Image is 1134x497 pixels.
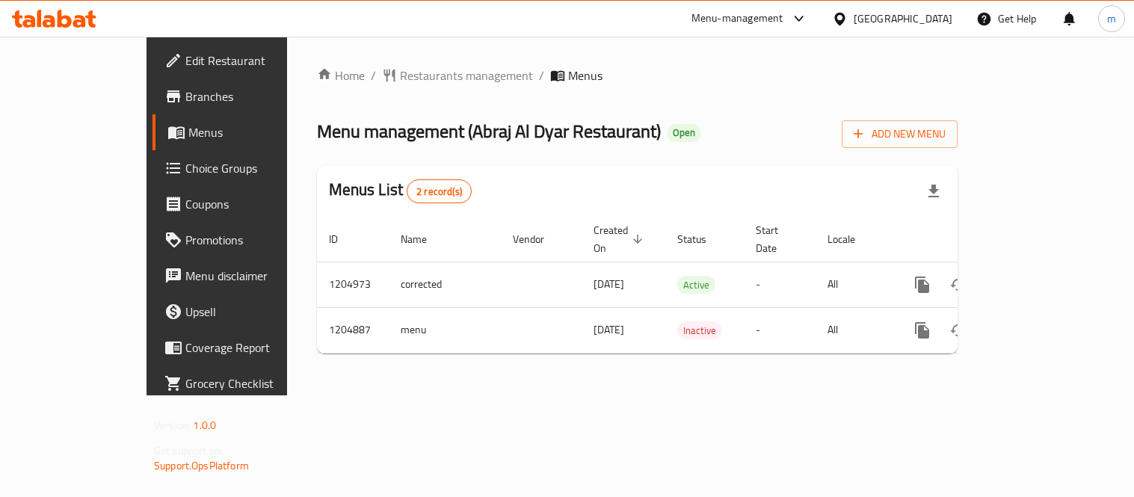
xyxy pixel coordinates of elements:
[940,267,976,303] button: Change Status
[185,195,324,213] span: Coupons
[382,67,533,84] a: Restaurants management
[854,10,952,27] div: [GEOGRAPHIC_DATA]
[905,312,940,348] button: more
[905,267,940,303] button: more
[329,179,472,203] h2: Menus List
[193,416,216,435] span: 1.0.0
[407,179,472,203] div: Total records count
[916,173,952,209] div: Export file
[152,43,336,78] a: Edit Restaurant
[400,67,533,84] span: Restaurants management
[389,262,501,307] td: corrected
[152,222,336,258] a: Promotions
[667,124,701,142] div: Open
[329,230,357,248] span: ID
[185,303,324,321] span: Upsell
[667,126,701,139] span: Open
[854,125,946,143] span: Add New Menu
[828,230,875,248] span: Locale
[816,307,893,353] td: All
[371,67,376,84] li: /
[594,320,624,339] span: [DATE]
[594,221,647,257] span: Created On
[185,231,324,249] span: Promotions
[185,267,324,285] span: Menu disclaimer
[185,159,324,177] span: Choice Groups
[677,277,715,294] span: Active
[677,321,722,339] div: Inactive
[677,322,722,339] span: Inactive
[185,52,324,70] span: Edit Restaurant
[401,230,446,248] span: Name
[756,221,798,257] span: Start Date
[816,262,893,307] td: All
[677,230,726,248] span: Status
[154,456,249,475] a: Support.OpsPlatform
[154,416,191,435] span: Version:
[185,339,324,356] span: Coverage Report
[568,67,603,84] span: Menus
[317,67,365,84] a: Home
[185,87,324,105] span: Branches
[317,307,389,353] td: 1204887
[152,78,336,114] a: Branches
[317,67,958,84] nav: breadcrumb
[152,114,336,150] a: Menus
[744,262,816,307] td: -
[691,10,783,28] div: Menu-management
[407,185,471,199] span: 2 record(s)
[188,123,324,141] span: Menus
[893,217,1060,262] th: Actions
[152,330,336,365] a: Coverage Report
[317,262,389,307] td: 1204973
[317,114,661,148] span: Menu management ( Abraj Al Dyar Restaurant )
[185,374,324,392] span: Grocery Checklist
[317,217,1060,354] table: enhanced table
[152,150,336,186] a: Choice Groups
[940,312,976,348] button: Change Status
[539,67,544,84] li: /
[744,307,816,353] td: -
[154,441,223,460] span: Get support on:
[513,230,564,248] span: Vendor
[842,120,958,148] button: Add New Menu
[389,307,501,353] td: menu
[594,274,624,294] span: [DATE]
[152,294,336,330] a: Upsell
[152,258,336,294] a: Menu disclaimer
[152,186,336,222] a: Coupons
[1107,10,1116,27] span: m
[152,365,336,401] a: Grocery Checklist
[677,276,715,294] div: Active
